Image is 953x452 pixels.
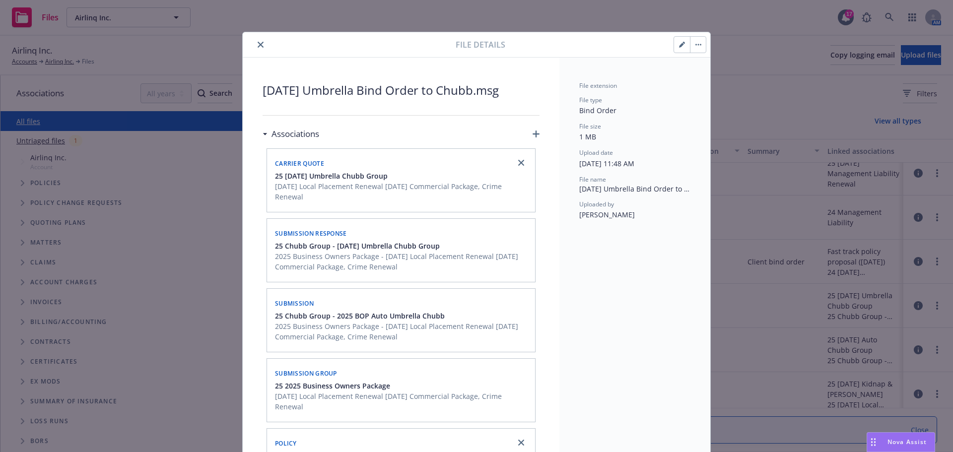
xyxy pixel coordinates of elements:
h3: Associations [272,128,319,140]
span: 25 2025 Business Owners Package [275,381,390,391]
div: Drag to move [867,433,880,452]
a: close [515,437,527,449]
span: [PERSON_NAME] [579,210,635,219]
span: File details [456,39,505,51]
span: File type [579,96,602,104]
span: Carrier quote [275,159,324,168]
button: close [255,39,267,51]
span: [DATE] Umbrella Bind Order to Chubb.msg [579,184,690,194]
button: 25 [DATE] Umbrella Chubb Group [275,171,529,181]
span: [DATE] 11:48 AM [579,159,634,168]
span: 25 Chubb Group - [DATE] Umbrella Chubb Group [275,241,440,251]
span: 25 Chubb Group - 2025 BOP Auto Umbrella Chubb [275,311,445,321]
span: [DATE] Local Placement Renewal [DATE] Commercial Package, Crime Renewal [275,391,529,412]
span: 25 [DATE] Umbrella Chubb Group [275,171,388,181]
button: 25 2025 Business Owners Package [275,381,529,391]
span: Upload date [579,148,613,157]
span: File name [579,175,606,184]
span: 2025 Business Owners Package - [DATE] Local Placement Renewal [DATE] Commercial Package, Crime Re... [275,251,529,272]
span: File extension [579,81,617,90]
span: Submission response [275,229,347,238]
span: Submission group [275,369,337,378]
button: Nova Assist [867,432,935,452]
span: File size [579,122,601,130]
div: Associations [263,128,319,140]
span: [DATE] Local Placement Renewal [DATE] Commercial Package, Crime Renewal [275,181,529,202]
span: Nova Assist [887,438,927,446]
span: 1 MB [579,132,596,141]
span: Policy [275,439,297,448]
span: Submission [275,299,314,308]
span: [DATE] Umbrella Bind Order to Chubb.msg [263,81,540,99]
button: 25 Chubb Group - [DATE] Umbrella Chubb Group [275,241,529,251]
span: 2025 Business Owners Package - [DATE] Local Placement Renewal [DATE] Commercial Package, Crime Re... [275,321,529,342]
a: close [515,157,527,169]
button: 25 Chubb Group - 2025 BOP Auto Umbrella Chubb [275,311,529,321]
span: Uploaded by [579,200,614,208]
span: Bind Order [579,106,616,115]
